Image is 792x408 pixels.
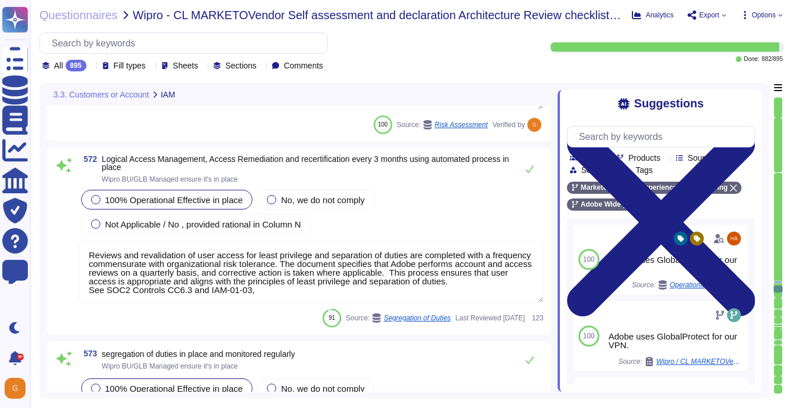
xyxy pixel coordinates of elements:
[79,349,97,358] span: 573
[17,353,24,360] div: 9+
[583,333,595,340] span: 100
[656,358,743,365] span: Wipro / CL MARKETOVendor Self assessment and declaration Architecture Review checklist ver 1.7.9 ...
[105,195,243,205] span: 100% Operational Effective in place
[102,175,237,183] span: Wipro BU/GLB Managed ensure it's in place
[378,121,388,128] span: 100
[346,313,451,323] span: Source:
[699,12,719,19] span: Export
[102,349,295,359] span: segregation of duties in place and monitored regularly
[329,315,335,321] span: 91
[102,154,509,172] span: Logical Access Management, Access Remediation and recertification every 3 months using automated ...
[727,232,741,245] img: user
[493,121,525,128] span: Verified by
[384,315,450,322] span: Segregation of Duties
[619,357,743,366] span: Source:
[281,195,364,205] span: No, we do not comply
[527,118,541,132] img: user
[66,60,86,71] div: 895
[114,62,146,70] span: Fill types
[455,315,525,322] span: Last Reviewed [DATE]
[397,120,488,129] span: Source:
[5,378,26,399] img: user
[53,91,149,99] span: 3.3. Customers or Account
[609,332,743,349] div: Adobe uses GlobalProtect for our VPN.
[54,62,63,70] span: All
[2,375,34,401] button: user
[632,10,674,20] button: Analytics
[133,9,623,21] span: Wipro - CL MARKETOVendor Self assessment and declaration Architecture Review checklist ver 1.7.9 ...
[39,9,118,21] span: Questionnaires
[646,12,674,19] span: Analytics
[281,384,364,393] span: No, we do not comply
[435,121,488,128] span: Risk Assessment
[79,241,544,303] textarea: Reviews and revalidation of user access for least privilege and separation of duties are complete...
[284,62,323,70] span: Comments
[530,315,544,322] span: 123
[752,12,776,19] span: Options
[583,256,595,263] span: 100
[225,62,256,70] span: Sections
[173,62,198,70] span: Sheets
[79,155,97,163] span: 572
[102,362,237,370] span: Wipro BU/GLB Managed ensure it's in place
[46,33,327,53] input: Search by keywords
[161,91,175,99] span: IAM
[744,56,760,62] span: Done:
[762,56,783,62] span: 882 / 895
[105,384,243,393] span: 100% Operational Effective in place
[573,127,754,147] input: Search by keywords
[105,219,301,229] span: Not Applicable / No , provided rational in Column N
